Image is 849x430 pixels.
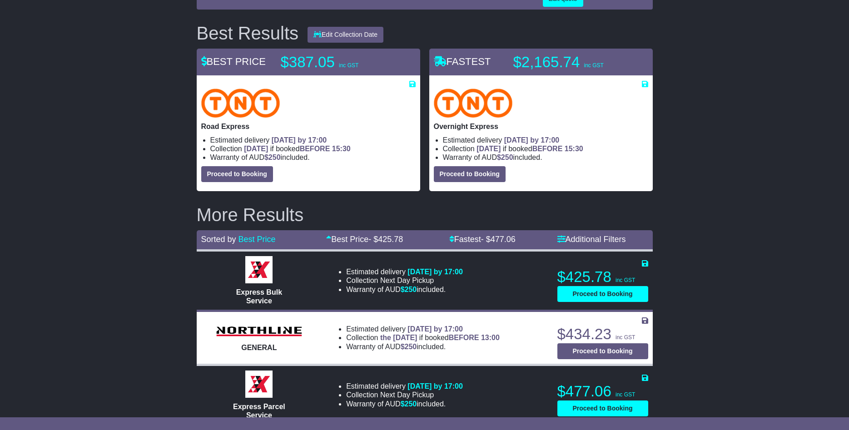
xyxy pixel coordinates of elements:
span: Next Day Pickup [380,391,434,399]
span: Express Bulk Service [236,288,282,305]
div: Best Results [192,23,303,43]
span: if booked [380,334,500,341]
span: 425.78 [378,235,403,244]
span: inc GST [339,62,358,69]
p: Overnight Express [434,122,648,131]
button: Edit Collection Date [308,27,383,43]
span: 477.06 [491,235,516,244]
span: FASTEST [434,56,491,67]
span: - $ [368,235,403,244]
span: [DATE] [244,145,268,153]
span: $ [401,286,417,293]
button: Proceed to Booking [557,286,648,302]
span: BEFORE [300,145,330,153]
button: Proceed to Booking [201,166,273,182]
span: 15:30 [332,145,351,153]
span: if booked [244,145,350,153]
p: $477.06 [557,382,648,400]
li: Estimated delivery [346,325,500,333]
span: $ [264,153,281,161]
span: Sorted by [201,235,236,244]
li: Collection [346,333,500,342]
span: the [DATE] [380,334,417,341]
span: [DATE] by 17:00 [407,268,463,276]
a: Best Price- $425.78 [326,235,403,244]
li: Warranty of AUD included. [443,153,648,162]
li: Collection [346,390,463,399]
span: inc GST [584,62,603,69]
li: Warranty of AUD included. [346,342,500,351]
p: $2,165.74 [513,53,627,71]
button: Proceed to Booking [434,166,506,182]
span: [DATE] [477,145,501,153]
span: - $ [481,235,516,244]
img: TNT Domestic: Overnight Express [434,89,513,118]
p: $387.05 [281,53,394,71]
span: 15:30 [565,145,583,153]
span: 250 [405,286,417,293]
span: Next Day Pickup [380,277,434,284]
span: 13:00 [481,334,500,341]
li: Collection [443,144,648,153]
span: $ [401,400,417,408]
a: Additional Filters [557,235,626,244]
span: if booked [477,145,583,153]
span: [DATE] by 17:00 [407,325,463,333]
span: $ [401,343,417,351]
span: inc GST [616,391,635,398]
li: Collection [210,144,416,153]
button: Proceed to Booking [557,400,648,416]
h2: More Results [197,205,653,225]
img: Northline Distribution: GENERAL [213,324,304,339]
span: [DATE] by 17:00 [272,136,327,144]
span: BEFORE [449,334,479,341]
span: inc GST [616,277,635,283]
span: GENERAL [241,344,277,351]
span: [DATE] by 17:00 [407,382,463,390]
li: Warranty of AUD included. [346,285,463,294]
a: Fastest- $477.06 [449,235,516,244]
span: [DATE] by 17:00 [504,136,560,144]
li: Estimated delivery [210,136,416,144]
span: inc GST [616,334,635,341]
li: Estimated delivery [346,267,463,276]
span: 250 [268,153,281,161]
img: Border Express: Express Parcel Service [245,371,273,398]
span: 250 [405,343,417,351]
img: Border Express: Express Bulk Service [245,256,273,283]
li: Estimated delivery [443,136,648,144]
p: $425.78 [557,268,648,286]
span: BEFORE [532,145,563,153]
span: 250 [501,153,513,161]
li: Collection [346,276,463,285]
span: Express Parcel Service [233,403,285,419]
span: BEST PRICE [201,56,266,67]
img: TNT Domestic: Road Express [201,89,280,118]
p: Road Express [201,122,416,131]
a: Best Price [238,235,276,244]
li: Warranty of AUD included. [210,153,416,162]
li: Estimated delivery [346,382,463,390]
li: Warranty of AUD included. [346,400,463,408]
p: $434.23 [557,325,648,343]
span: 250 [405,400,417,408]
span: $ [497,153,513,161]
button: Proceed to Booking [557,343,648,359]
